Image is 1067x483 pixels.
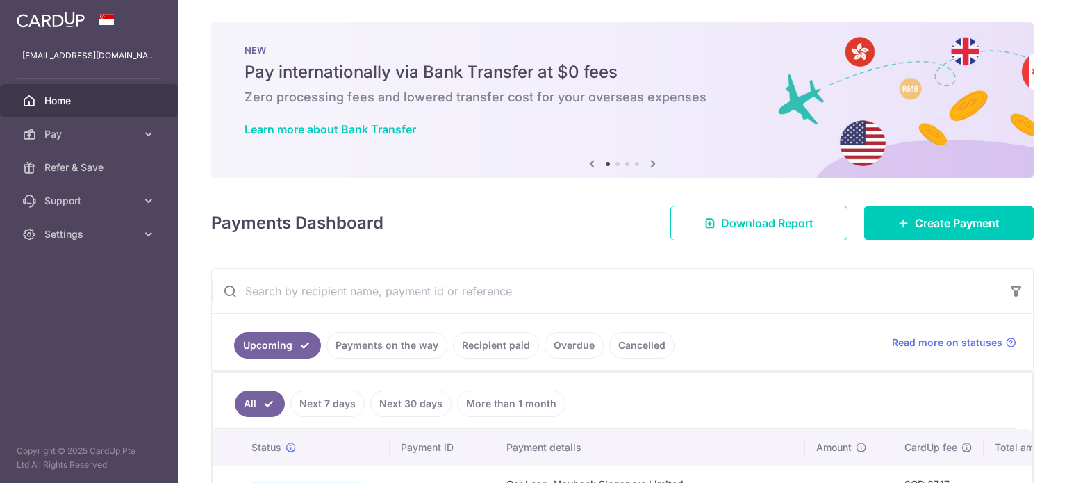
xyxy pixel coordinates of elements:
[44,161,136,174] span: Refer & Save
[235,391,285,417] a: All
[457,391,565,417] a: More than 1 month
[453,332,539,359] a: Recipient paid
[22,49,156,63] p: [EMAIL_ADDRESS][DOMAIN_NAME]
[892,336,1002,350] span: Read more on statuses
[44,194,136,208] span: Support
[495,429,805,466] th: Payment details
[211,211,383,236] h4: Payments Dashboard
[721,215,813,231] span: Download Report
[211,22,1034,178] img: Bank transfer banner
[44,127,136,141] span: Pay
[370,391,452,417] a: Next 30 days
[245,44,1000,56] p: NEW
[44,94,136,108] span: Home
[864,206,1034,240] a: Create Payment
[245,89,1000,106] h6: Zero processing fees and lowered transfer cost for your overseas expenses
[816,441,852,455] span: Amount
[251,441,281,455] span: Status
[290,391,365,417] a: Next 7 days
[892,336,1016,350] a: Read more on statuses
[17,11,85,28] img: CardUp
[995,441,1041,455] span: Total amt.
[904,441,957,455] span: CardUp fee
[609,332,675,359] a: Cancelled
[545,332,604,359] a: Overdue
[326,332,447,359] a: Payments on the way
[245,122,416,136] a: Learn more about Bank Transfer
[212,269,1000,313] input: Search by recipient name, payment id or reference
[44,227,136,241] span: Settings
[915,215,1000,231] span: Create Payment
[245,61,1000,83] h5: Pay internationally via Bank Transfer at $0 fees
[670,206,847,240] a: Download Report
[390,429,495,466] th: Payment ID
[234,332,321,359] a: Upcoming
